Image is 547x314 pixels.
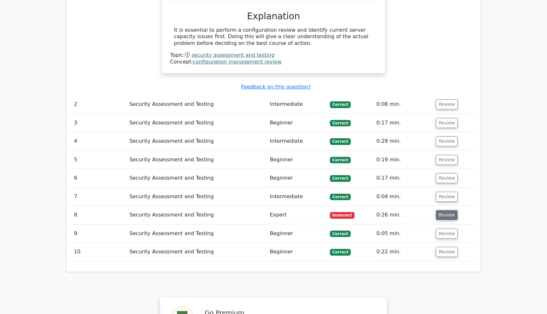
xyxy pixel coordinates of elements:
[71,114,127,132] td: 3
[436,99,458,109] button: Review
[192,52,275,58] a: security assessment and testing
[127,225,267,243] td: Security Assessment and Testing
[267,225,327,243] td: Beginner
[374,151,433,169] td: 0:19 min.
[71,95,127,114] td: 2
[127,206,267,224] td: Security Assessment and Testing
[374,188,433,206] td: 0:04 min.
[374,132,433,150] td: 0:29 min.
[127,95,267,114] td: Security Assessment and Testing
[174,27,373,47] div: It is essential to perform a configuration review and identify current server capacity issues fir...
[330,175,351,182] span: Correct
[267,188,327,206] td: Intermediate
[330,101,351,108] span: Correct
[170,59,377,65] div: Concept:
[436,210,458,220] button: Review
[374,225,433,243] td: 0:05 min.
[127,169,267,187] td: Security Assessment and Testing
[330,120,351,126] span: Correct
[374,114,433,132] td: 0:17 min.
[436,155,458,165] button: Review
[330,231,351,237] span: Correct
[127,132,267,150] td: Security Assessment and Testing
[436,247,458,257] button: Review
[330,194,351,200] span: Correct
[374,206,433,224] td: 0:26 min.
[374,95,433,114] td: 0:08 min.
[267,151,327,169] td: Beginner
[330,249,351,255] span: Correct
[330,138,351,145] span: Correct
[127,243,267,261] td: Security Assessment and Testing
[267,95,327,114] td: Intermediate
[374,169,433,187] td: 0:17 min.
[330,157,351,163] span: Correct
[436,192,458,202] button: Review
[267,132,327,150] td: Intermediate
[71,188,127,206] td: 7
[71,132,127,150] td: 4
[374,243,433,261] td: 0:22 min.
[330,212,355,218] span: Incorrect
[436,136,458,146] button: Review
[267,206,327,224] td: Expert
[71,151,127,169] td: 5
[267,114,327,132] td: Beginner
[127,114,267,132] td: Security Assessment and Testing
[71,169,127,187] td: 6
[241,84,311,90] a: Feedback on this question?
[71,206,127,224] td: 8
[436,173,458,183] button: Review
[170,52,377,59] div: Topic:
[71,225,127,243] td: 9
[436,229,458,239] button: Review
[267,169,327,187] td: Beginner
[193,59,282,65] a: configuration management review
[127,188,267,206] td: Security Assessment and Testing
[436,118,458,128] button: Review
[174,11,373,22] h3: Explanation
[127,151,267,169] td: Security Assessment and Testing
[267,243,327,261] td: Beginner
[71,243,127,261] td: 10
